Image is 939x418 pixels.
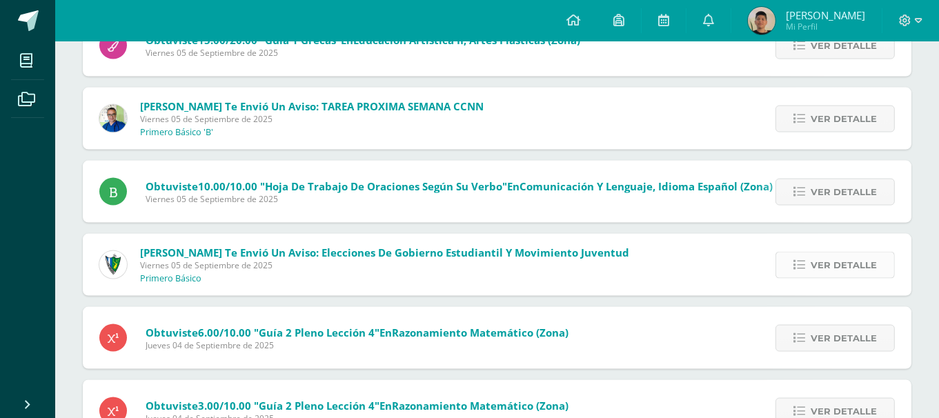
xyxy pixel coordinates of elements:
[254,326,379,339] span: "Guía 2 Pleno Lección 4"
[140,259,629,271] span: Viernes 05 de Septiembre de 2025
[811,326,877,351] span: Ver detalle
[140,127,213,138] p: Primero Básico 'B'
[811,179,877,205] span: Ver detalle
[140,113,484,125] span: Viernes 05 de Septiembre de 2025
[254,399,379,412] span: "Guía 2 Pleno Lección 4"
[748,7,775,34] img: 72347cb9cd00c84b9f47910306cec33d.png
[198,399,251,412] span: 3.00/10.00
[198,326,251,339] span: 6.00/10.00
[811,252,877,278] span: Ver detalle
[140,99,484,113] span: [PERSON_NAME] te envió un aviso: TAREA PROXIMA SEMANA CCNN
[811,33,877,59] span: Ver detalle
[392,326,569,339] span: Razonamiento Matemático (Zona)
[786,8,865,22] span: [PERSON_NAME]
[198,179,257,193] span: 10.00/10.00
[140,246,629,259] span: [PERSON_NAME] te envió un aviso: Elecciones de Gobierno Estudiantil y Movimiento Juventud
[99,251,127,279] img: 9f174a157161b4ddbe12118a61fed988.png
[786,21,865,32] span: Mi Perfil
[146,47,580,59] span: Viernes 05 de Septiembre de 2025
[99,105,127,132] img: 692ded2a22070436d299c26f70cfa591.png
[260,179,507,193] span: "Hoja de trabajo de oraciones según su verbo"
[811,106,877,132] span: Ver detalle
[146,399,569,412] span: Obtuviste en
[146,193,773,205] span: Viernes 05 de Septiembre de 2025
[520,179,773,193] span: Comunicación y Lenguaje, Idioma Español (Zona)
[146,339,569,351] span: Jueves 04 de Septiembre de 2025
[146,326,569,339] span: Obtuviste en
[140,273,201,284] p: Primero Básico
[146,179,773,193] span: Obtuviste en
[392,399,569,412] span: Razonamiento Matemático (Zona)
